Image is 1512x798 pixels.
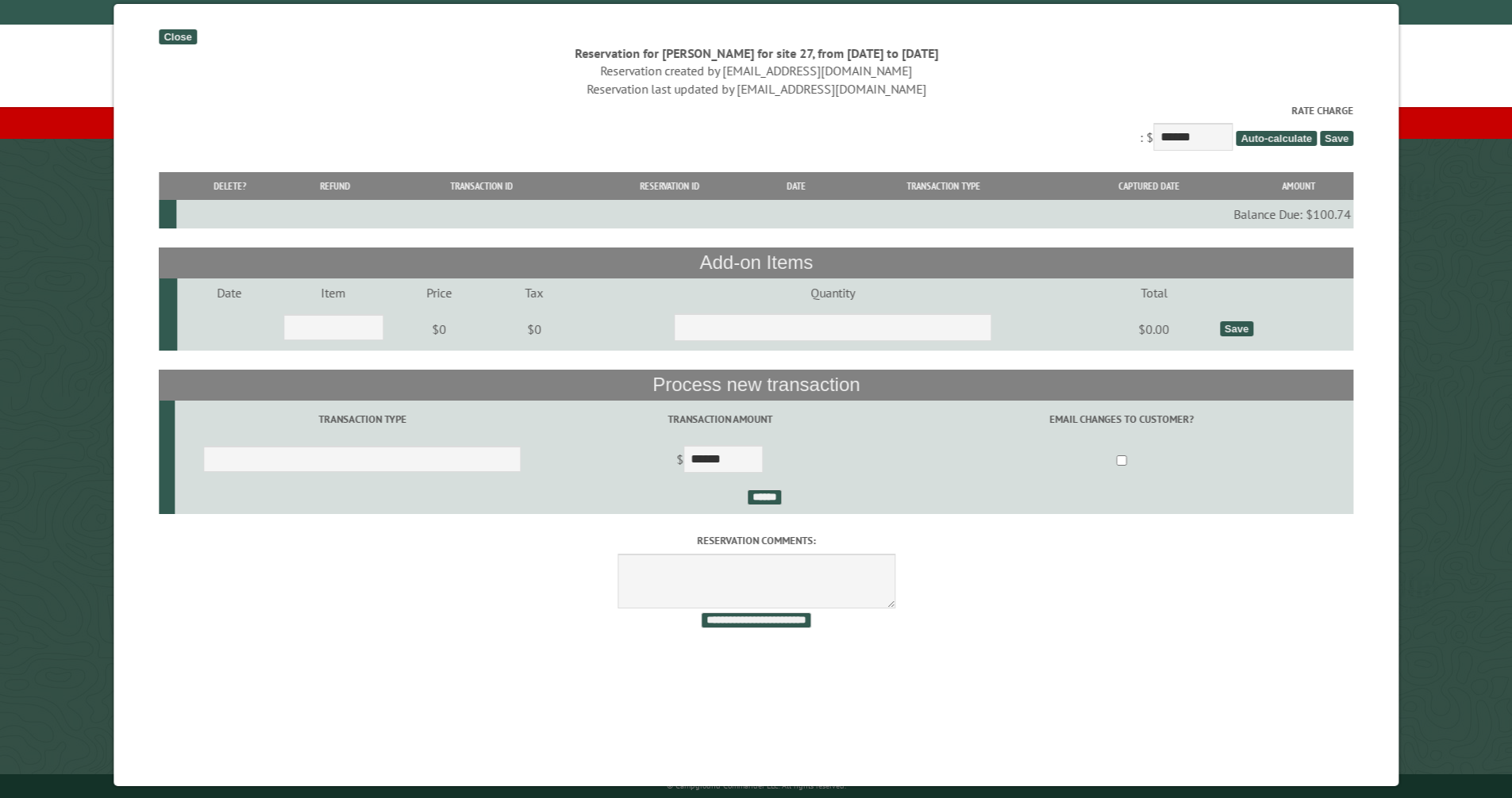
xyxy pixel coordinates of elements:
[1055,172,1243,200] th: Captured Date
[832,172,1056,200] th: Transaction Type
[1236,131,1317,146] span: Auto-calculate
[1219,321,1252,336] div: Save
[159,103,1353,118] label: Rate Charge
[175,200,1353,228] td: Balance Due: $100.74
[552,412,887,427] label: Transaction Amount
[1090,307,1217,351] td: $0.00
[1320,131,1353,146] span: Save
[386,307,493,351] td: $0
[281,278,386,307] td: Item
[575,278,1090,307] td: Quantity
[177,412,547,427] label: Transaction Type
[159,62,1353,79] div: Reservation created by [EMAIL_ADDRESS][DOMAIN_NAME]
[761,172,832,200] th: Date
[159,533,1353,548] label: Reservation comments:
[159,103,1353,155] div: : $
[578,172,761,200] th: Reservation ID
[1243,172,1353,200] th: Amount
[175,172,283,200] th: Delete?
[159,29,196,44] div: Close
[159,370,1353,400] th: Process new transaction
[493,278,575,307] td: Tax
[176,278,281,307] td: Date
[549,439,890,483] td: $
[159,247,1353,278] th: Add-on Items
[667,781,846,791] small: © Campground Commander LLC. All rights reserved.
[386,278,493,307] td: Price
[284,172,386,200] th: Refund
[1090,278,1217,307] td: Total
[493,307,575,351] td: $0
[159,44,1353,62] div: Reservation for [PERSON_NAME] for site 27, from [DATE] to [DATE]
[385,172,577,200] th: Transaction ID
[159,80,1353,98] div: Reservation last updated by [EMAIL_ADDRESS][DOMAIN_NAME]
[892,412,1351,427] label: Email changes to customer?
